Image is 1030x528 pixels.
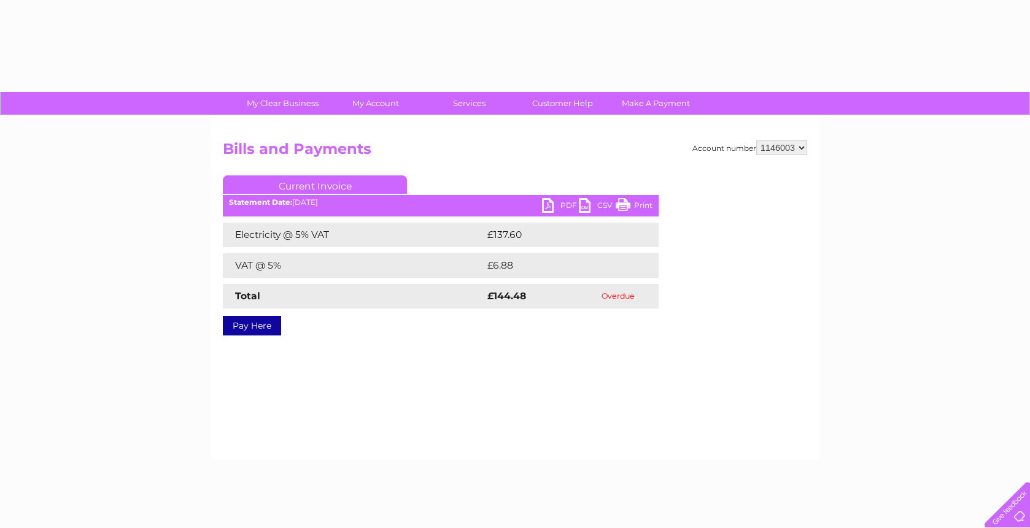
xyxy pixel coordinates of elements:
[325,92,427,115] a: My Account
[223,198,659,207] div: [DATE]
[235,290,260,302] strong: Total
[223,223,484,247] td: Electricity @ 5% VAT
[692,140,807,155] div: Account number
[419,92,520,115] a: Services
[223,316,281,335] a: Pay Here
[229,197,292,207] b: Statement Date:
[223,175,407,194] a: Current Invoice
[605,92,707,115] a: Make A Payment
[512,92,613,115] a: Customer Help
[484,253,630,278] td: £6.88
[223,253,484,278] td: VAT @ 5%
[487,290,526,302] strong: £144.48
[577,284,659,308] td: Overdue
[223,140,807,164] h2: Bills and Payments
[484,223,636,247] td: £137.60
[232,92,333,115] a: My Clear Business
[616,198,652,216] a: Print
[579,198,616,216] a: CSV
[542,198,579,216] a: PDF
